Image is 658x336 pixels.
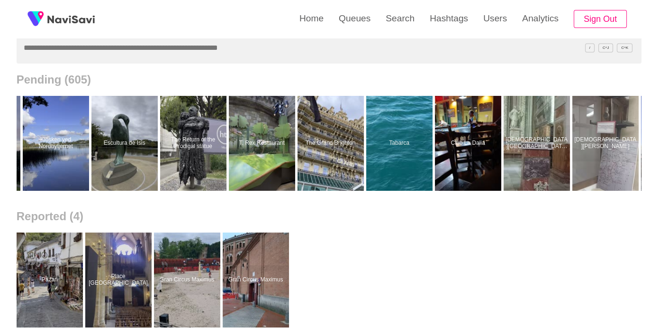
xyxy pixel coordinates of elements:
a: Escultura de IsisEscultura de Isis [91,96,160,191]
h2: Pending (605) [17,73,642,86]
a: Place [GEOGRAPHIC_DATA]Place Basilique Saint Sernin [85,233,154,327]
button: Sign Out [574,10,627,28]
img: fireSpot [47,14,95,24]
a: The Return of the Prodigal statueThe Return of the Prodigal statue [160,96,229,191]
img: fireSpot [24,7,47,31]
a: The Grand BrightonThe Grand Brighton [297,96,366,191]
a: Gran Circus MaximusGran Circus Maximus [154,233,223,327]
a: Club La DaliaClub La Dalia [435,96,504,191]
a: TabarcaTabarca [366,96,435,191]
a: Kiosken ved NordbytjernetKiosken ved Nordbytjernet [23,96,91,191]
a: [DEMOGRAPHIC_DATA][GEOGRAPHIC_DATA][PERSON_NAME]Iglesia de Santiago [504,96,572,191]
a: T. Rex RestaurantT. Rex Restaurant [229,96,297,191]
span: C^J [598,43,613,52]
a: [DEMOGRAPHIC_DATA][PERSON_NAME]Church of Santiago [572,96,641,191]
a: PazariPazari [17,233,85,327]
a: Gran Circus MaximusGran Circus Maximus [223,233,291,327]
span: C^K [617,43,632,52]
h2: Reported (4) [17,210,642,223]
span: / [585,43,595,52]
